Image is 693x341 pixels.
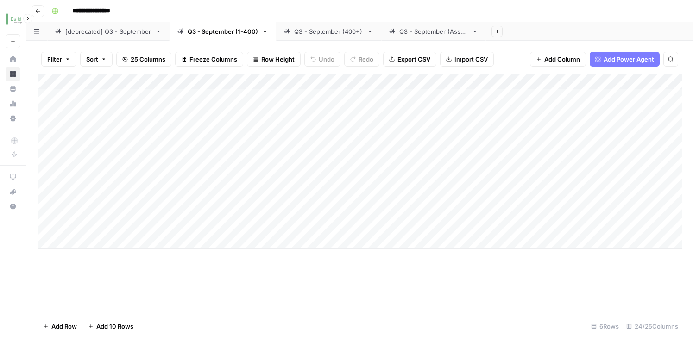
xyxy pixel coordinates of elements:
button: Add Column [530,52,586,67]
a: [deprecated] Q3 - September [47,22,170,41]
img: Buildium Logo [6,11,22,27]
div: Q3 - September (400+) [294,27,363,36]
span: Add Column [544,55,580,64]
span: Import CSV [454,55,488,64]
button: Add 10 Rows [82,319,139,334]
span: Sort [86,55,98,64]
span: Redo [359,55,373,64]
a: Usage [6,96,20,111]
button: Export CSV [383,52,436,67]
a: AirOps Academy [6,169,20,184]
div: 24/25 Columns [623,319,682,334]
span: Filter [47,55,62,64]
span: Add Row [51,322,77,331]
span: Add 10 Rows [96,322,133,331]
a: Q3 - September (400+) [276,22,381,41]
button: Add Power Agent [590,52,660,67]
a: Browse [6,67,20,81]
span: Export CSV [397,55,430,64]
span: 25 Columns [131,55,165,64]
button: Row Height [247,52,301,67]
button: Redo [344,52,379,67]
a: Q3 - September (1-400) [170,22,276,41]
a: Your Data [6,81,20,96]
button: 25 Columns [116,52,171,67]
button: Sort [80,52,113,67]
div: Q3 - September (1-400) [188,27,258,36]
a: Settings [6,111,20,126]
button: Import CSV [440,52,494,67]
div: Q3 - September (Assn.) [399,27,468,36]
span: Row Height [261,55,295,64]
a: Q3 - September (Assn.) [381,22,486,41]
button: Add Row [38,319,82,334]
div: [deprecated] Q3 - September [65,27,151,36]
button: Freeze Columns [175,52,243,67]
a: Home [6,52,20,67]
span: Freeze Columns [189,55,237,64]
div: What's new? [6,185,20,198]
span: Add Power Agent [604,55,654,64]
span: Undo [319,55,334,64]
div: 6 Rows [587,319,623,334]
button: What's new? [6,184,20,199]
button: Filter [41,52,76,67]
button: Workspace: Buildium [6,7,20,31]
button: Undo [304,52,340,67]
button: Help + Support [6,199,20,214]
